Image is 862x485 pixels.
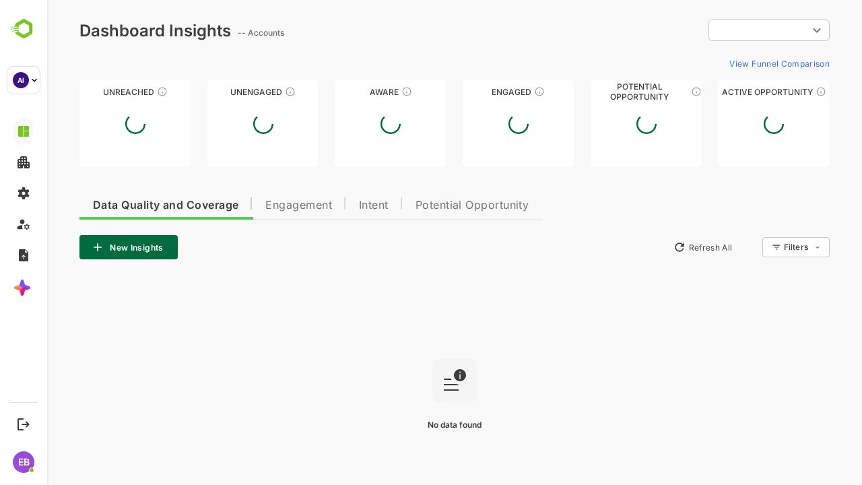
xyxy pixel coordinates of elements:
button: View Funnel Comparison [677,53,783,74]
div: These accounts have open opportunities which might be at any of the Sales Stages [768,86,779,97]
div: ​ [661,18,783,42]
div: Dashboard Insights [32,21,184,40]
div: Aware [288,87,399,97]
div: Unreached [32,87,144,97]
div: Unengaged [160,87,272,97]
div: These accounts have not shown enough engagement and need nurturing [238,86,248,97]
div: Filters [735,235,783,259]
button: Logout [14,415,32,433]
span: Potential Opportunity [368,200,482,211]
div: Active Opportunity [671,87,783,97]
div: Engaged [416,87,527,97]
button: New Insights [32,235,131,259]
span: No data found [380,420,434,430]
span: Engagement [218,200,285,211]
div: These accounts are MQAs and can be passed on to Inside Sales [644,86,655,97]
div: Potential Opportunity [543,87,655,97]
div: These accounts are warm, further nurturing would qualify them to MQAs [487,86,498,97]
ag: -- Accounts [191,28,241,38]
button: Refresh All [620,236,691,258]
span: Intent [312,200,341,211]
div: EB [13,451,34,473]
div: Filters [737,242,761,252]
img: BambooboxLogoMark.f1c84d78b4c51b1a7b5f700c9845e183.svg [7,16,41,42]
div: These accounts have not been engaged with for a defined time period [110,86,121,97]
div: These accounts have just entered the buying cycle and need further nurturing [354,86,365,97]
div: AI [13,72,29,88]
span: Data Quality and Coverage [46,200,191,211]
